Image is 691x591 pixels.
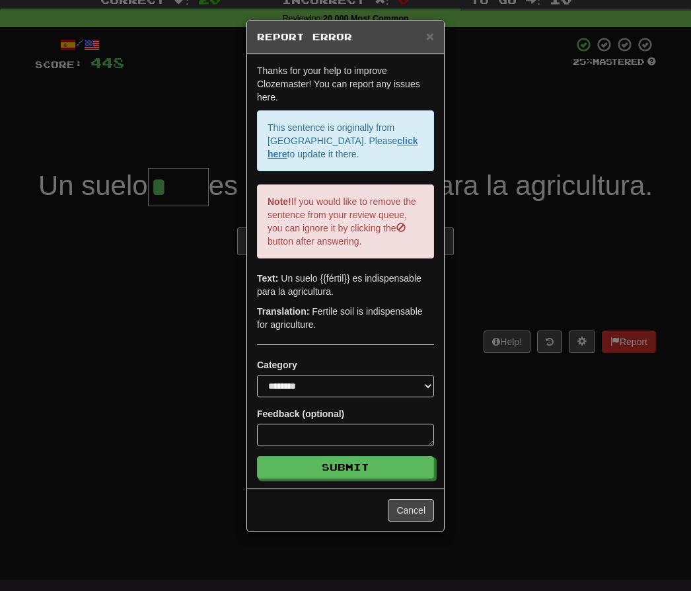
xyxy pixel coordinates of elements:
[257,407,344,420] label: Feedback (optional)
[268,196,291,207] strong: Note!
[388,499,434,522] button: Cancel
[426,29,434,43] button: Close
[257,64,434,104] p: Thanks for your help to improve Clozemaster! You can report any issues here.
[257,358,297,372] label: Category
[257,456,434,479] button: Submit
[257,30,434,44] h5: Report Error
[257,306,309,317] strong: Translation:
[257,305,434,331] p: Fertile soil is indispensable for agriculture.
[257,184,434,258] p: If you would like to remove the sentence from your review queue, you can ignore it by clicking th...
[257,110,434,171] p: This sentence is originally from [GEOGRAPHIC_DATA]. Please to update it there.
[257,273,278,284] strong: Text:
[257,272,434,298] p: Un suelo {{fértil}} es indispensable para la agricultura.
[426,28,434,44] span: ×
